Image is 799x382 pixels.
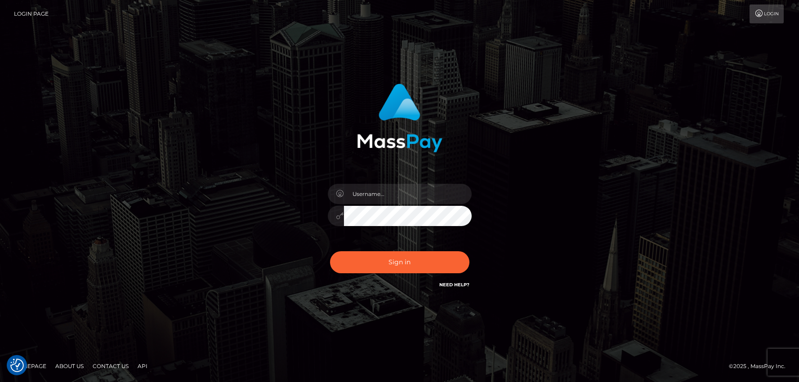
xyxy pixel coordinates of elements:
button: Sign in [330,251,469,273]
img: MassPay Login [357,84,442,152]
button: Consent Preferences [10,359,24,372]
img: Revisit consent button [10,359,24,372]
a: Homepage [10,359,50,373]
a: Contact Us [89,359,132,373]
a: About Us [52,359,87,373]
a: Login [750,4,784,23]
input: Username... [344,184,472,204]
div: © 2025 , MassPay Inc. [729,361,792,371]
a: Need Help? [439,282,469,288]
a: API [134,359,151,373]
a: Login Page [14,4,49,23]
